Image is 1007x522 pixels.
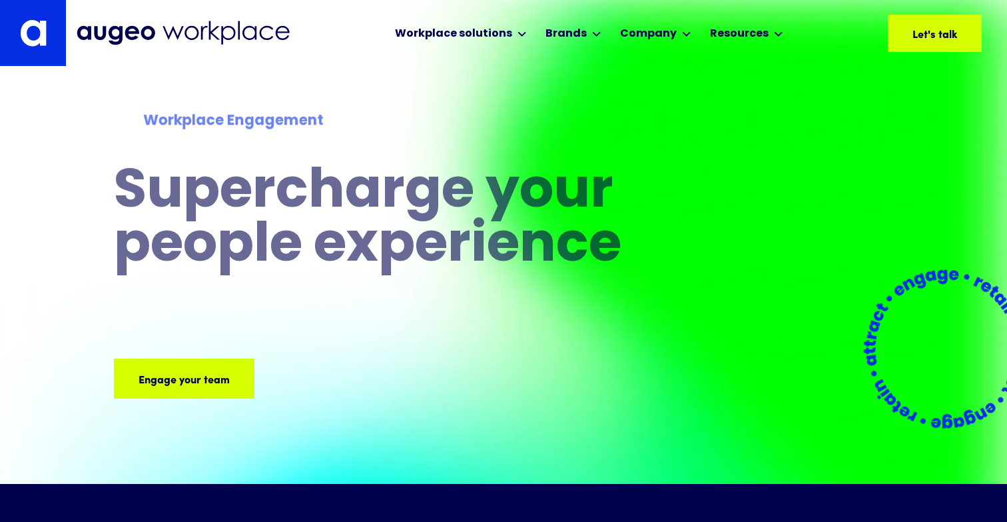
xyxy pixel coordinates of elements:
div: Workplace Engagement [143,111,660,132]
div: Brands [545,26,587,42]
a: Engage your team [114,359,254,399]
img: Augeo Workplace business unit full logo in mignight blue. [77,21,290,45]
a: Let's talk [888,15,982,52]
h1: Supercharge your people experience [114,166,689,274]
img: Augeo's "a" monogram decorative logo in white. [20,19,47,47]
div: Resources [710,26,769,42]
div: Company [620,26,677,42]
div: Workplace solutions [395,26,512,42]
